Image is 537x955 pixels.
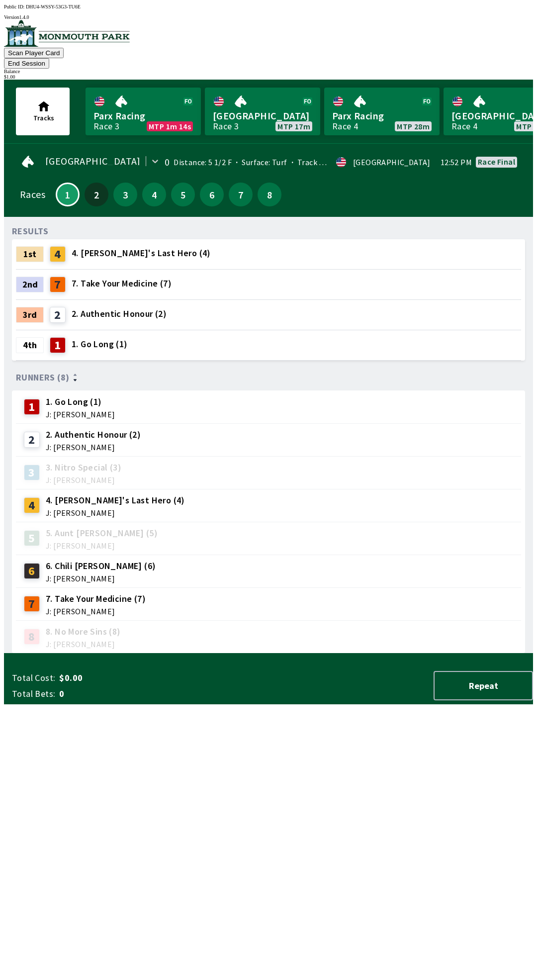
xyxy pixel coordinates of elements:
[24,399,40,415] div: 1
[46,428,141,441] span: 2. Authentic Honour (2)
[24,432,40,448] div: 2
[441,158,472,166] span: 12:52 PM
[397,122,430,130] span: MTP 28m
[287,157,375,167] span: Track Condition: Firm
[24,530,40,546] div: 5
[451,122,477,130] div: Race 4
[33,113,54,122] span: Tracks
[4,58,49,69] button: End Session
[20,191,45,198] div: Races
[56,183,80,206] button: 1
[16,307,44,323] div: 3rd
[46,494,185,507] span: 4. [PERSON_NAME]'s Last Hero (4)
[72,307,167,320] span: 2. Authentic Honour (2)
[116,191,135,198] span: 3
[86,88,201,135] a: Parx RacingRace 3MTP 1m 14s
[50,246,66,262] div: 4
[46,560,156,573] span: 6. Chili [PERSON_NAME] (6)
[93,122,119,130] div: Race 3
[324,88,440,135] a: Parx RacingRace 4MTP 28m
[50,307,66,323] div: 2
[205,88,320,135] a: [GEOGRAPHIC_DATA]Race 3MTP 17m
[46,640,121,648] span: J: [PERSON_NAME]
[4,69,533,74] div: Balance
[171,183,195,206] button: 5
[434,671,533,700] button: Repeat
[93,109,193,122] span: Parx Racing
[258,183,281,206] button: 8
[229,183,253,206] button: 7
[149,122,191,130] span: MTP 1m 14s
[16,337,44,353] div: 4th
[24,596,40,612] div: 7
[4,14,533,20] div: Version 1.4.0
[16,374,69,382] span: Runners (8)
[213,109,312,122] span: [GEOGRAPHIC_DATA]
[16,246,44,262] div: 1st
[12,688,55,700] span: Total Bets:
[46,574,156,582] span: J: [PERSON_NAME]
[12,227,49,235] div: RESULTS
[85,183,108,206] button: 2
[231,191,250,198] span: 7
[12,672,55,684] span: Total Cost:
[200,183,224,206] button: 6
[353,158,431,166] div: [GEOGRAPHIC_DATA]
[174,191,192,198] span: 5
[332,122,358,130] div: Race 4
[145,191,164,198] span: 4
[332,109,432,122] span: Parx Racing
[46,461,121,474] span: 3. Nitro Special (3)
[4,20,130,47] img: venue logo
[24,563,40,579] div: 6
[46,592,146,605] span: 7. Take Your Medicine (7)
[50,337,66,353] div: 1
[277,122,310,130] span: MTP 17m
[72,247,211,260] span: 4. [PERSON_NAME]'s Last Hero (4)
[478,158,515,166] div: Race final
[72,277,172,290] span: 7. Take Your Medicine (7)
[260,191,279,198] span: 8
[46,395,115,408] span: 1. Go Long (1)
[213,122,239,130] div: Race 3
[87,191,106,198] span: 2
[142,183,166,206] button: 4
[46,509,185,517] span: J: [PERSON_NAME]
[50,277,66,292] div: 7
[46,527,158,540] span: 5. Aunt [PERSON_NAME] (5)
[59,688,216,700] span: 0
[16,88,70,135] button: Tracks
[46,476,121,484] span: J: [PERSON_NAME]
[232,157,287,167] span: Surface: Turf
[4,48,64,58] button: Scan Player Card
[72,338,128,351] span: 1. Go Long (1)
[24,629,40,645] div: 8
[46,542,158,550] span: J: [PERSON_NAME]
[202,191,221,198] span: 6
[4,4,533,9] div: Public ID:
[113,183,137,206] button: 3
[443,680,524,691] span: Repeat
[16,277,44,292] div: 2nd
[26,4,81,9] span: DHU4-WSSY-53G3-TU6E
[46,607,146,615] span: J: [PERSON_NAME]
[46,625,121,638] span: 8. No More Sins (8)
[24,465,40,480] div: 3
[46,443,141,451] span: J: [PERSON_NAME]
[174,157,232,167] span: Distance: 5 1/2 F
[45,157,141,165] span: [GEOGRAPHIC_DATA]
[59,192,76,197] span: 1
[24,497,40,513] div: 4
[16,373,521,382] div: Runners (8)
[59,672,216,684] span: $0.00
[165,158,170,166] div: 0
[46,410,115,418] span: J: [PERSON_NAME]
[4,74,533,80] div: $ 1.00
